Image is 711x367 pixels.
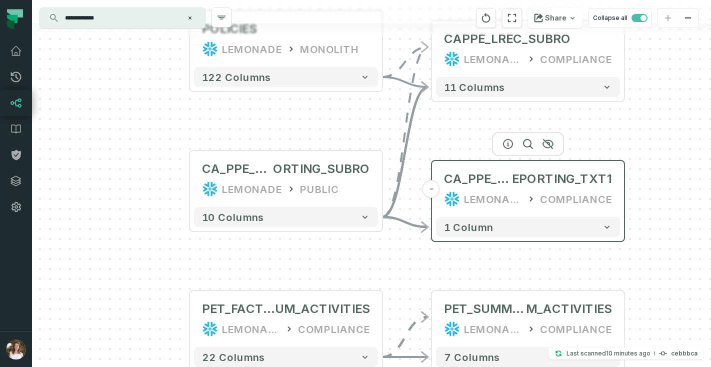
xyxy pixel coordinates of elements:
[444,171,612,187] div: CA_PPE_L_STAT_REPORTING_TXT1
[202,71,271,83] span: 122 columns
[528,8,582,28] button: Share
[300,181,339,197] div: PUBLIC
[273,161,370,177] span: ORTING_SUBRO
[588,8,652,28] button: Collapse all
[222,181,282,197] div: LEMONADE
[540,51,612,67] div: COMPLIANCE
[444,221,493,233] span: 1 column
[202,161,370,177] div: CA_PPE_L_STAT_REPORTING_SUBRO
[202,351,265,363] span: 22 columns
[298,321,370,337] div: COMPLIANCE
[540,191,612,207] div: COMPLIANCE
[671,350,697,356] h4: cebbbca
[444,301,526,317] span: PET_SUMMARIZED_FACT_MASTER_BILLING_PREMIU
[444,171,512,187] span: CA_PPE_L_STAT_R
[606,349,650,357] relative-time: Sep 17, 2025, 1:41 PM GMT+2
[464,321,522,337] div: LEMONADE
[275,301,370,317] span: UM_ACTIVITIES
[202,301,370,317] div: PET_FACT_MASTER_BILLING_PREMIUM_ACTIVITIES
[444,31,571,47] div: CAPPE_LREC_SUBRO
[566,348,650,358] p: Last scanned
[382,217,428,227] g: Edge from dd3f1a4153a5f504666cecb1df4ff9c2 to c9ce21139b199de0b9d4f59042be166b
[382,77,428,87] g: Edge from c2cbcb7d815b7d968c3bb742497d5f23 to fe8d41105523deddaad7923dcef0c757
[548,347,703,359] button: Last scanned[DATE] 1:41:17 PMcebbbca
[444,301,612,317] div: PET_SUMMARIZED_FACT_MASTER_BILLING_PREMIUM_ACTIVITIES
[185,13,195,23] button: Clear search query
[6,339,26,359] img: avatar of Sharon Lifchitz
[222,41,282,57] div: LEMONADE
[678,8,698,28] button: zoom out
[382,47,428,217] g: Edge from dd3f1a4153a5f504666cecb1df4ff9c2 to fe8d41105523deddaad7923dcef0c757
[202,211,264,223] span: 10 columns
[526,301,612,317] span: M_ACTIVITIES
[222,321,280,337] div: LEMONADE
[300,41,359,57] div: MONOLITH
[444,81,505,93] span: 11 columns
[202,301,275,317] span: PET_FACT_MASTER_BILLING_PREMI
[512,171,612,187] span: EPORTING_TXT1
[464,51,522,67] div: LEMONADE
[382,47,428,77] g: Edge from c2cbcb7d815b7d968c3bb742497d5f23 to fe8d41105523deddaad7923dcef0c757
[382,317,428,357] g: Edge from 3f2f53fbef0dda3545be76c7d49649e9 to 2c704bca397d3dfe34cdda08b1e3c3a4
[444,351,500,363] span: 7 columns
[202,161,273,177] span: CA_PPE_L_STAT_REP
[422,180,440,198] button: -
[540,321,612,337] div: COMPLIANCE
[464,191,522,207] div: LEMONADE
